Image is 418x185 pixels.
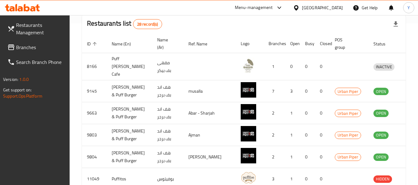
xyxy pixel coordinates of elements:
[183,146,236,168] td: [PERSON_NAME]
[285,80,300,102] td: 3
[16,44,65,51] span: Branches
[264,102,285,124] td: 2
[188,40,215,48] span: Ref. Name
[236,34,264,53] th: Logo
[152,146,183,168] td: هف اند بف برجر
[152,53,183,80] td: مقهى بف بيكر
[373,88,389,95] span: OPEN
[300,53,315,80] td: 0
[133,21,162,27] span: 28 record(s)
[302,4,343,11] div: [GEOGRAPHIC_DATA]
[315,34,330,53] th: Closed
[241,104,256,120] img: Huff & Puff Burger
[3,86,32,94] span: Get support on:
[87,40,99,48] span: ID
[107,124,152,146] td: [PERSON_NAME] & Puff Burger
[19,75,29,83] span: 1.0.0
[152,102,183,124] td: هف اند بف برجر
[264,146,285,168] td: 2
[107,146,152,168] td: [PERSON_NAME] & Puff Burger
[82,124,107,146] td: 9803
[87,19,162,29] h2: Restaurants list
[241,82,256,98] img: Huff & Puff Burger
[300,80,315,102] td: 0
[183,124,236,146] td: Ajman
[152,80,183,102] td: هف اند بف برجر
[285,124,300,146] td: 1
[133,19,162,29] div: Total records count
[335,88,361,95] span: Urban Piper
[82,102,107,124] td: 9663
[285,146,300,168] td: 1
[315,146,330,168] td: 0
[241,126,256,141] img: Huff & Puff Burger
[373,132,389,139] span: OPEN
[373,110,389,117] span: OPEN
[107,80,152,102] td: [PERSON_NAME] & Puff Burger
[264,124,285,146] td: 2
[315,124,330,146] td: 0
[373,175,392,183] span: HIDDEN
[157,36,176,51] span: Name (Ar)
[264,34,285,53] th: Branches
[16,58,65,66] span: Search Branch Phone
[82,53,107,80] td: 8166
[241,58,256,73] img: Puff Baker Cafe
[3,75,18,83] span: Version:
[315,53,330,80] td: 0
[16,21,65,36] span: Restaurants Management
[315,102,330,124] td: 0
[388,17,403,32] div: Export file
[300,102,315,124] td: 0
[300,34,315,53] th: Busy
[315,80,330,102] td: 0
[335,132,361,139] span: Urban Piper
[82,146,107,168] td: 9804
[373,63,394,70] span: INACTIVE
[264,80,285,102] td: 7
[373,153,389,161] span: OPEN
[300,124,315,146] td: 0
[112,40,139,48] span: Name (En)
[335,153,361,161] span: Urban Piper
[285,53,300,80] td: 0
[2,18,70,40] a: Restaurants Management
[373,40,394,48] span: Status
[2,55,70,69] a: Search Branch Phone
[2,40,70,55] a: Branches
[107,53,152,80] td: Puff [PERSON_NAME] Cafe
[3,92,42,100] a: Support.OpsPlatform
[235,4,273,11] div: Menu-management
[152,124,183,146] td: هف اند بف برجر
[300,146,315,168] td: 0
[183,80,236,102] td: musalla
[183,102,236,124] td: Abar - Sharjah
[241,148,256,163] img: Huff & Puff Burger
[264,53,285,80] td: 1
[285,34,300,53] th: Open
[285,102,300,124] td: 1
[407,4,410,11] span: Y
[335,110,361,117] span: Urban Piper
[107,102,152,124] td: [PERSON_NAME] & Puff Burger
[82,80,107,102] td: 9145
[335,36,361,51] span: POS group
